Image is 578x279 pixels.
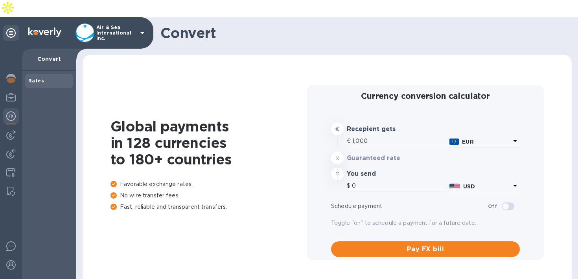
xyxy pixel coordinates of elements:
img: USD [449,184,460,189]
p: Fast, reliable and transparent transfers. [110,203,307,211]
div: x [331,152,344,164]
button: Pay FX bill [331,241,520,257]
div: = [331,168,344,180]
div: Unpin categories [3,25,19,41]
b: Off [488,203,497,209]
h2: Currency conversion calculator [331,91,520,101]
b: USD [463,183,475,190]
strong: € [335,126,339,132]
h3: Recepient gets [347,126,423,133]
b: EUR [462,139,473,145]
span: Pay FX bill [337,244,514,254]
h3: Guaranteed rate [347,155,423,162]
img: My Profile [6,93,16,102]
h3: You send [347,170,423,178]
p: Air & Sea International Inc. [96,25,136,41]
p: Toggle "on" to schedule a payment for a future date. [331,219,520,227]
div: € [347,135,352,147]
input: Amount [352,180,446,192]
p: No wire transfer fees. [110,191,307,200]
p: Convert [28,55,70,63]
input: Amount [352,135,446,147]
img: Logo [28,27,61,37]
h1: Global payments in 128 currencies to 180+ countries [110,118,307,168]
img: Foreign exchange [6,111,16,121]
div: $ [347,180,352,192]
p: Favorable exchange rates. [110,180,307,188]
h1: Convert [160,25,565,41]
b: Rates [28,78,44,84]
img: Credit hub [6,168,15,177]
p: Schedule payment [331,202,488,210]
